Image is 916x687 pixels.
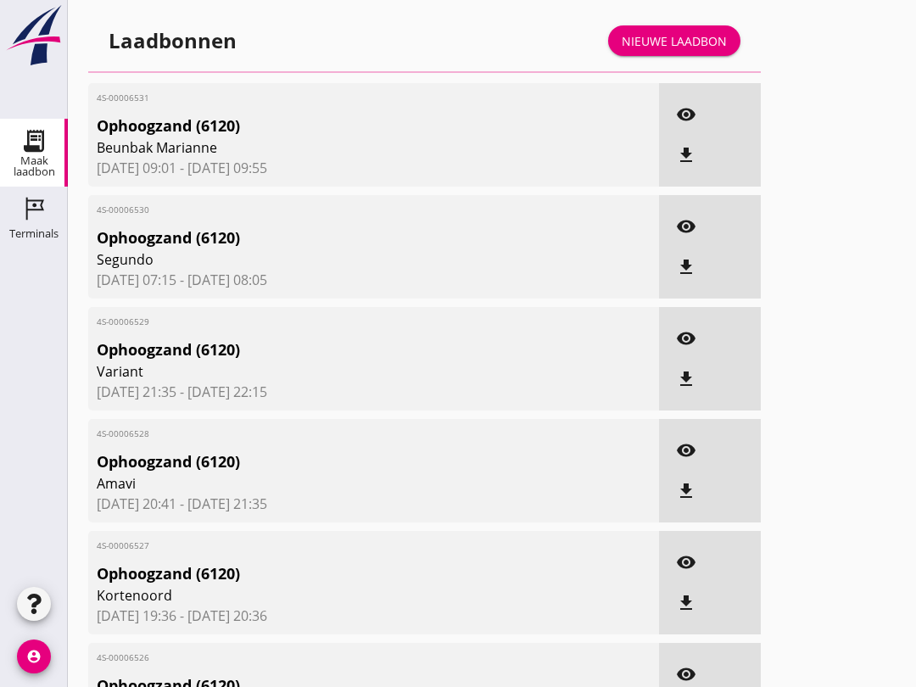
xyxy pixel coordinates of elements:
[97,114,558,137] span: Ophoogzand (6120)
[97,204,558,216] span: 4S-00006530
[97,137,558,158] span: Beunbak Marianne
[676,145,696,165] i: file_download
[676,552,696,572] i: visibility
[676,664,696,684] i: visibility
[676,104,696,125] i: visibility
[676,216,696,237] i: visibility
[97,651,558,664] span: 4S-00006526
[109,27,237,54] div: Laadbonnen
[9,228,59,239] div: Terminals
[676,257,696,277] i: file_download
[676,440,696,461] i: visibility
[622,32,727,50] div: Nieuwe laadbon
[97,539,558,552] span: 4S-00006527
[97,585,558,606] span: Kortenoord
[676,369,696,389] i: file_download
[97,382,651,402] span: [DATE] 21:35 - [DATE] 22:15
[97,226,558,249] span: Ophoogzand (6120)
[97,427,558,440] span: 4S-00006528
[97,270,651,290] span: [DATE] 07:15 - [DATE] 08:05
[97,473,558,494] span: Amavi
[97,316,558,328] span: 4S-00006529
[676,328,696,349] i: visibility
[97,606,651,626] span: [DATE] 19:36 - [DATE] 20:36
[97,338,558,361] span: Ophoogzand (6120)
[97,158,651,178] span: [DATE] 09:01 - [DATE] 09:55
[676,593,696,613] i: file_download
[97,92,558,104] span: 4S-00006531
[676,481,696,501] i: file_download
[97,361,558,382] span: Variant
[97,249,558,270] span: Segundo
[97,562,558,585] span: Ophoogzand (6120)
[97,450,558,473] span: Ophoogzand (6120)
[17,640,51,673] i: account_circle
[3,4,64,67] img: logo-small.a267ee39.svg
[97,494,651,514] span: [DATE] 20:41 - [DATE] 21:35
[608,25,740,56] a: Nieuwe laadbon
